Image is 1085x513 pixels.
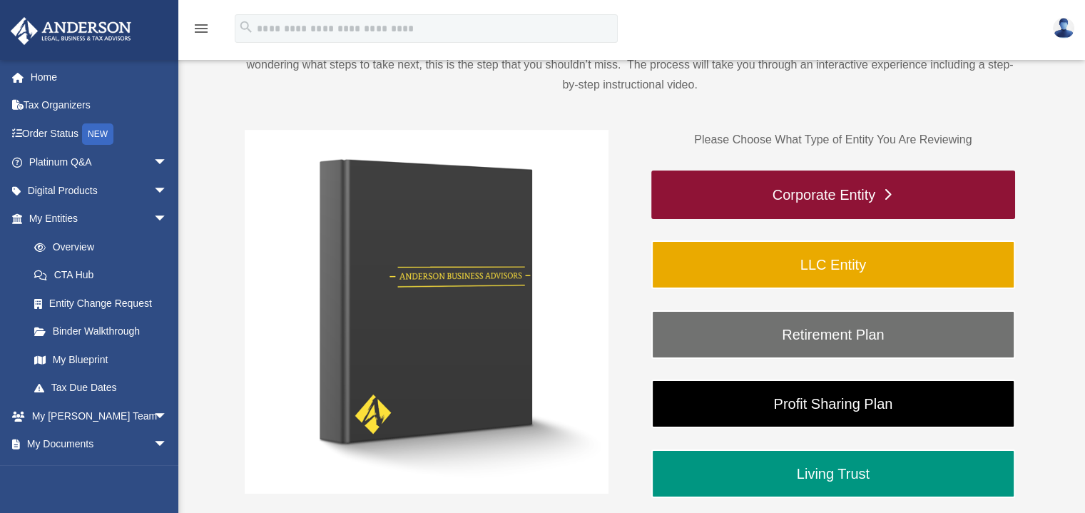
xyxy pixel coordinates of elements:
[193,25,210,37] a: menu
[10,176,189,205] a: Digital Productsarrow_drop_down
[20,318,182,346] a: Binder Walkthrough
[651,240,1015,289] a: LLC Entity
[651,449,1015,498] a: Living Trust
[10,148,189,177] a: Platinum Q&Aarrow_drop_down
[238,19,254,35] i: search
[153,176,182,205] span: arrow_drop_down
[10,402,189,430] a: My [PERSON_NAME] Teamarrow_drop_down
[20,374,189,402] a: Tax Due Dates
[153,458,182,487] span: arrow_drop_down
[20,345,189,374] a: My Blueprint
[10,119,189,148] a: Order StatusNEW
[10,205,189,233] a: My Entitiesarrow_drop_down
[10,430,189,459] a: My Documentsarrow_drop_down
[10,63,189,91] a: Home
[651,130,1015,150] p: Please Choose What Type of Entity You Are Reviewing
[153,205,182,234] span: arrow_drop_down
[651,171,1015,219] a: Corporate Entity
[10,91,189,120] a: Tax Organizers
[651,310,1015,359] a: Retirement Plan
[153,402,182,431] span: arrow_drop_down
[82,123,113,145] div: NEW
[193,20,210,37] i: menu
[245,35,1015,95] p: Congratulations on creating your new entity. Please follow the link below to gain exclusive acces...
[1053,18,1074,39] img: User Pic
[20,289,189,318] a: Entity Change Request
[10,458,189,487] a: Billingarrow_drop_down
[153,430,182,459] span: arrow_drop_down
[651,380,1015,428] a: Profit Sharing Plan
[20,261,189,290] a: CTA Hub
[153,148,182,178] span: arrow_drop_down
[20,233,189,261] a: Overview
[6,17,136,45] img: Anderson Advisors Platinum Portal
